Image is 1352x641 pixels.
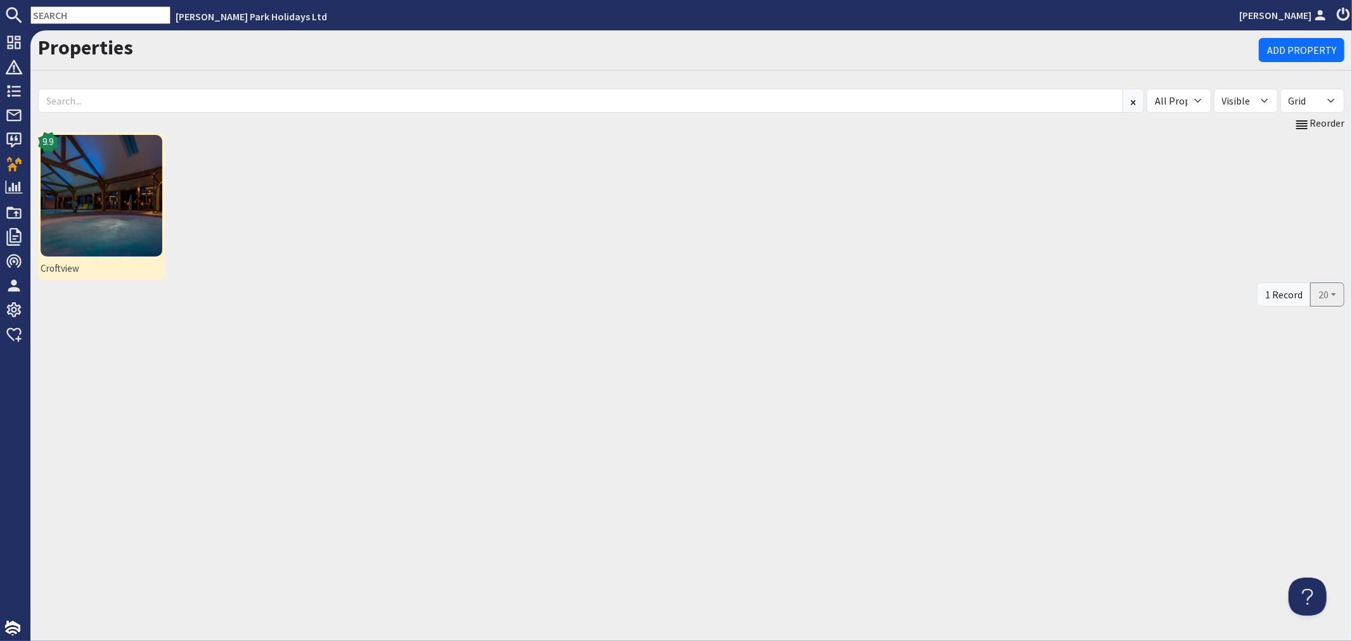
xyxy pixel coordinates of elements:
img: Croftview's icon [41,135,162,257]
a: Properties [38,35,133,60]
a: Croftview9.9 [38,132,165,281]
span: 9.9 [43,135,54,149]
input: Search... [38,89,1123,113]
iframe: Toggle Customer Support [1289,578,1327,616]
a: Reorder [1294,115,1344,132]
a: [PERSON_NAME] Park Holidays Ltd [176,10,327,23]
button: 20 [1310,282,1344,307]
a: [PERSON_NAME] [1239,8,1329,23]
img: staytech_i_w-64f4e8e9ee0a9c174fd5317b4b171b261742d2d393467e5bdba4413f4f884c10.svg [5,621,20,636]
span: Croftview [41,262,162,276]
a: Add Property [1259,38,1344,62]
input: SEARCH [30,6,171,24]
div: 1 Record [1257,282,1311,307]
